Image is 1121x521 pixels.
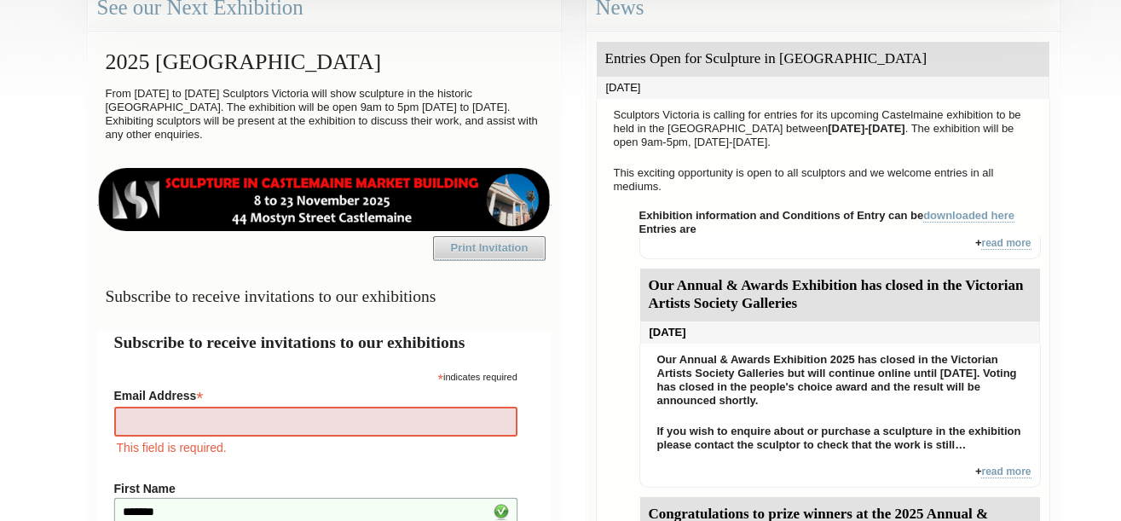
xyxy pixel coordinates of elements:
[640,321,1040,344] div: [DATE]
[923,209,1014,223] a: downloaded here
[649,420,1031,456] p: If you wish to enquire about or purchase a sculpture in the exhibition please contact the sculpto...
[433,236,546,260] a: Print Invitation
[649,349,1031,412] p: Our Annual & Awards Exhibition 2025 has closed in the Victorian Artists Society Galleries but wil...
[97,41,552,83] h2: 2025 [GEOGRAPHIC_DATA]
[981,466,1031,478] a: read more
[597,77,1049,99] div: [DATE]
[114,384,517,404] label: Email Address
[97,280,552,313] h3: Subscribe to receive invitations to our exhibitions
[114,438,517,457] div: This field is required.
[981,237,1031,250] a: read more
[97,168,552,231] img: castlemaine-ldrbd25v2.png
[97,83,552,146] p: From [DATE] to [DATE] Sculptors Victoria will show sculpture in the historic [GEOGRAPHIC_DATA]. T...
[639,236,1041,259] div: +
[114,368,517,384] div: indicates required
[640,269,1040,321] div: Our Annual & Awards Exhibition has closed in the Victorian Artists Society Galleries
[639,465,1041,488] div: +
[114,330,534,355] h2: Subscribe to receive invitations to our exhibitions
[828,122,905,135] strong: [DATE]-[DATE]
[597,42,1049,77] div: Entries Open for Sculpture in [GEOGRAPHIC_DATA]
[605,162,1041,198] p: This exciting opportunity is open to all sculptors and we welcome entries in all mediums.
[114,482,517,495] label: First Name
[605,104,1041,153] p: Sculptors Victoria is calling for entries for its upcoming Castelmaine exhibition to be held in t...
[639,209,1015,223] strong: Exhibition information and Conditions of Entry can be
